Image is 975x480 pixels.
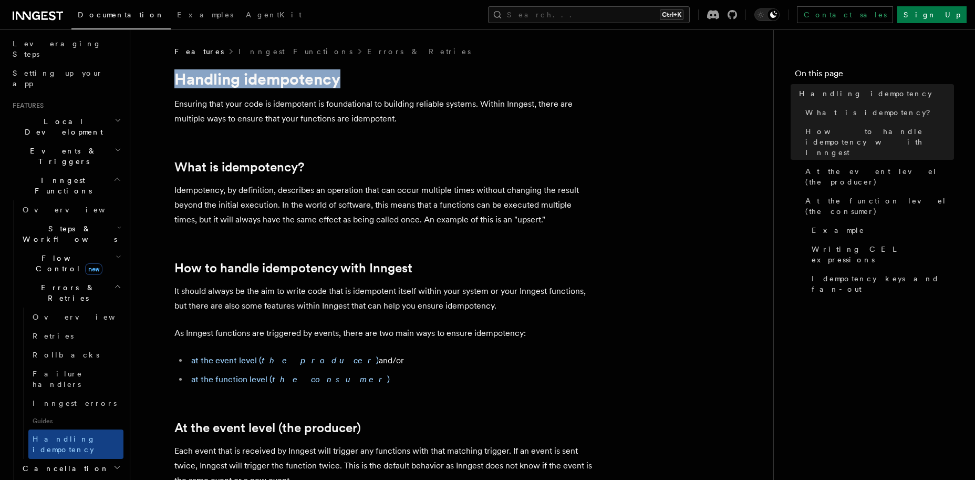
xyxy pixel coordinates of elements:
a: Documentation [71,3,171,29]
em: the consumer [272,374,387,384]
a: Contact sales [797,6,893,23]
span: At the function level (the consumer) [805,196,954,217]
a: Overview [28,308,123,326]
span: What is idempotency? [805,107,938,118]
span: Steps & Workflows [18,223,117,244]
a: AgentKit [240,3,308,28]
button: Toggle dark mode [754,8,780,21]
a: What is idempotency? [801,103,954,122]
a: Rollbacks [28,345,123,364]
a: Overview [18,200,123,219]
a: Failure handlers [28,364,123,394]
span: Documentation [78,11,164,19]
p: It should always be the aim to write code that is idempotent itself within your system or your In... [174,284,595,313]
a: How to handle idempotency with Inngest [174,261,412,275]
span: Writing CEL expressions [812,244,954,265]
a: Handling idempotency [28,430,123,459]
em: the producer [262,355,376,365]
span: Handling idempotency [799,88,932,99]
a: Sign Up [897,6,967,23]
span: Errors & Retries [18,282,114,303]
button: Steps & Workflows [18,219,123,249]
span: Inngest errors [33,399,117,407]
a: Handling idempotency [795,84,954,103]
span: new [85,263,102,275]
span: Overview [33,313,141,321]
button: Cancellation [18,459,123,478]
a: Examples [171,3,240,28]
a: Inngest errors [28,394,123,413]
span: Guides [28,413,123,430]
span: At the event level (the producer) [805,166,954,187]
span: Failure handlers [33,370,82,389]
button: Errors & Retries [18,278,123,308]
span: Features [8,101,44,110]
span: Inngest Functions [8,175,113,196]
a: How to handle idempotency with Inngest [801,122,954,162]
span: Examples [177,11,233,19]
span: AgentKit [246,11,302,19]
button: Events & Triggers [8,141,123,171]
button: Search...Ctrl+K [488,6,690,23]
span: Cancellation [18,463,109,474]
p: As Inngest functions are triggered by events, there are two main ways to ensure idempotency: [174,326,595,341]
span: Rollbacks [33,351,99,359]
span: Retries [33,332,74,340]
a: What is idempotency? [174,160,304,175]
a: At the event level (the producer) [801,162,954,191]
button: Flow Controlnew [18,249,123,278]
span: Idempotency keys and fan-out [812,273,954,294]
a: Setting up your app [8,64,123,93]
span: How to handle idempotency with Inngest [805,126,954,158]
span: Handling idempotency [33,435,96,454]
div: Errors & Retries [18,308,123,459]
a: At the event level (the producer) [174,421,361,435]
span: Leveraging Steps [13,39,101,58]
span: Events & Triggers [8,146,115,167]
a: Leveraging Steps [8,34,123,64]
span: Local Development [8,116,115,137]
a: Errors & Retries [367,46,471,57]
kbd: Ctrl+K [660,9,683,20]
span: Setting up your app [13,69,103,88]
span: Features [174,46,224,57]
button: Inngest Functions [8,171,123,200]
h1: Handling idempotency [174,69,595,88]
a: Retries [28,326,123,345]
a: Example [807,221,954,240]
span: Example [812,225,865,236]
a: Writing CEL expressions [807,240,954,269]
p: Idempotency, by definition, describes an operation that can occur multiple times without changing... [174,183,595,227]
a: At the function level (the consumer) [801,191,954,221]
a: at the function level (the consumer) [191,374,390,384]
a: Idempotency keys and fan-out [807,269,954,299]
span: Flow Control [18,253,116,274]
button: Local Development [8,112,123,141]
p: Ensuring that your code is idempotent is foundational to building reliable systems. Within Innges... [174,97,595,126]
li: and/or [188,353,595,368]
span: Overview [23,206,131,214]
a: at the event level (the producer) [191,355,379,365]
h4: On this page [795,67,954,84]
a: Inngest Functions [238,46,352,57]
